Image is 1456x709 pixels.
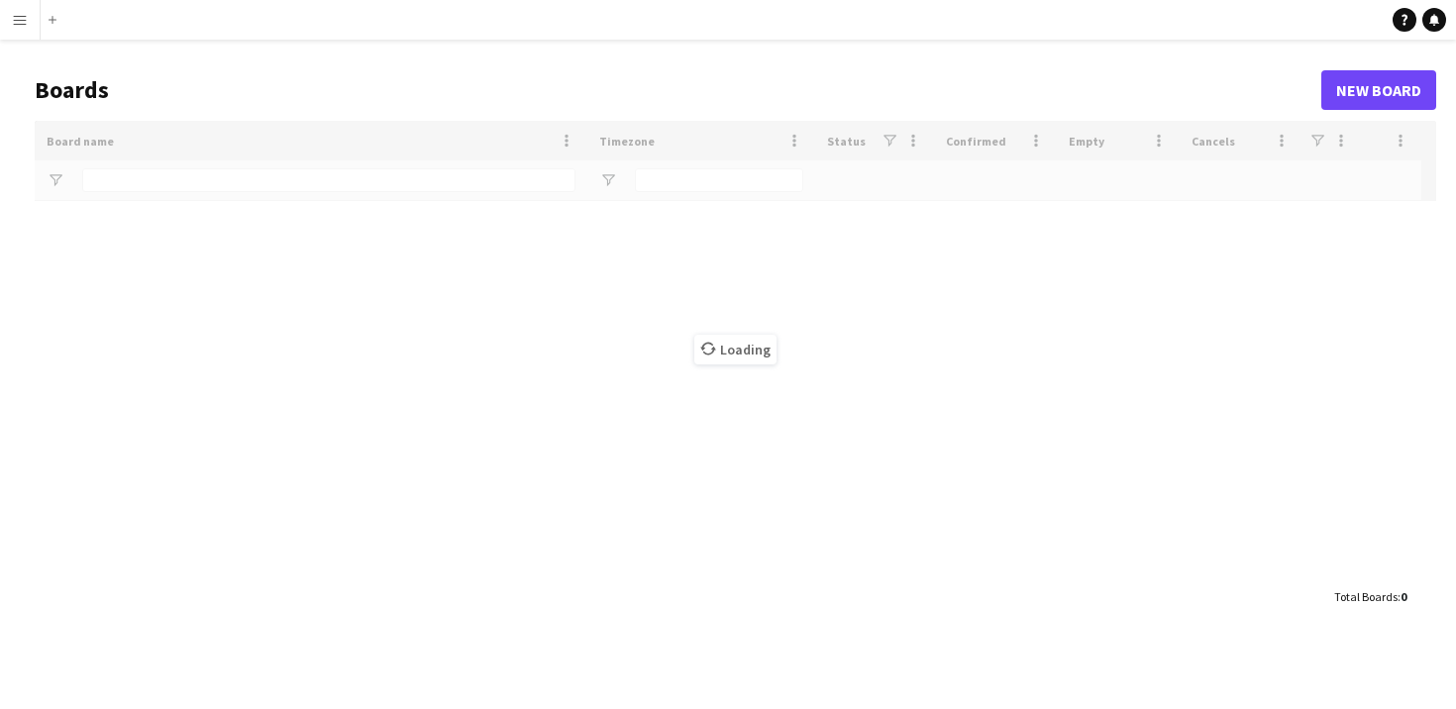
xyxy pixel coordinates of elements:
span: Total Boards [1334,589,1398,604]
span: 0 [1401,589,1406,604]
span: Loading [694,335,777,364]
h1: Boards [35,75,1321,105]
a: New Board [1321,70,1436,110]
div: : [1334,577,1406,616]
